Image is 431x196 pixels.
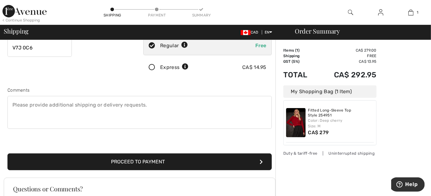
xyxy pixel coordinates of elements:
td: CA$ 13.95 [317,59,377,64]
div: Comments [7,87,272,93]
span: 1 [417,10,418,15]
a: Fitted Long-Sleeve Top Style 254951 [308,108,374,118]
img: My Bag [408,9,414,16]
td: GST (5%) [283,59,317,64]
div: Summary [192,12,211,18]
img: Canadian Dollar [241,30,251,35]
img: Fitted Long-Sleeve Top Style 254951 [286,108,306,137]
div: Regular [160,42,188,49]
span: 1 [296,48,298,52]
div: Color: Deep cherry Size: M [308,118,374,129]
button: Proceed to Payment [7,153,272,170]
span: Free [255,43,266,48]
h3: Questions or Comments? [13,186,266,192]
div: < Continue Shopping [2,17,40,23]
span: CAD [241,30,261,34]
img: search the website [348,9,353,16]
a: 1 [396,9,426,16]
span: Shipping [4,28,29,34]
div: CA$ 14.95 [242,64,266,71]
td: Items ( ) [283,48,317,53]
td: CA$ 292.95 [317,64,377,85]
img: 1ère Avenue [2,5,47,17]
span: CA$ 279 [308,130,329,135]
td: Free [317,53,377,59]
td: CA$ 279.00 [317,48,377,53]
div: Order Summary [287,28,427,34]
div: My Shopping Bag (1 Item) [283,85,377,98]
input: Zip/Postal Code [7,38,72,57]
td: Total [283,64,317,85]
a: Sign In [373,9,388,16]
iframe: Opens a widget where you can find more information [391,177,425,193]
span: EN [265,30,272,34]
div: Express [160,64,188,71]
div: Shipping [103,12,122,18]
img: My Info [378,9,383,16]
div: Duty & tariff-free | Uninterrupted shipping [283,150,377,156]
div: Payment [148,12,166,18]
td: Shipping [283,53,317,59]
